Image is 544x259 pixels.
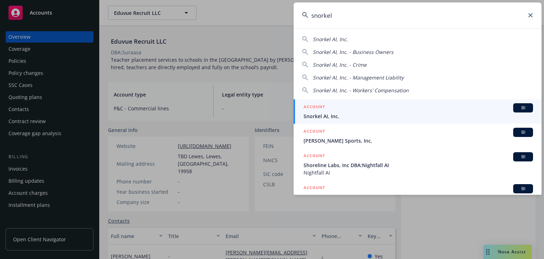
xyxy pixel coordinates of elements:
span: [PERSON_NAME] Sports, Inc. [304,137,533,144]
a: ACCOUNTBI[PERSON_NAME] Sports, Inc. [294,124,542,148]
a: ACCOUNTBI[PERSON_NAME] & Associates CPAs, LLP [294,180,542,205]
h5: ACCOUNT [304,103,325,112]
h5: ACCOUNT [304,184,325,193]
span: Snorkel AI, Inc. - Business Owners [313,49,393,55]
span: Nightfall AI [304,169,533,176]
input: Search... [294,2,542,28]
span: Snorkel AI, Inc. [313,36,348,43]
h5: ACCOUNT [304,152,325,161]
a: ACCOUNTBIShoreline Labs, Inc DBA:Nightfall AINightfall AI [294,148,542,180]
span: Snorkel AI, Inc. - Crime [313,61,367,68]
span: Snorkel AI, Inc. - Workers' Compensation [313,87,409,94]
h5: ACCOUNT [304,128,325,136]
span: Snorkel AI, Inc. - Management Liability [313,74,404,81]
a: ACCOUNTBISnorkel AI, Inc. [294,99,542,124]
span: Snorkel AI, Inc. [304,112,533,120]
span: BI [516,105,530,111]
span: Shoreline Labs, Inc DBA:Nightfall AI [304,161,533,169]
span: BI [516,154,530,160]
span: [PERSON_NAME] & Associates CPAs, LLP [304,193,533,201]
span: BI [516,186,530,192]
span: BI [516,129,530,136]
